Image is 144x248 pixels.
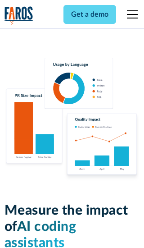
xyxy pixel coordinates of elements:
[4,6,33,25] img: Logo of the analytics and reporting company Faros.
[63,5,116,24] a: Get a demo
[121,4,139,25] div: menu
[4,6,33,25] a: home
[4,58,140,181] img: Charts tracking GitHub Copilot's usage and impact on velocity and quality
